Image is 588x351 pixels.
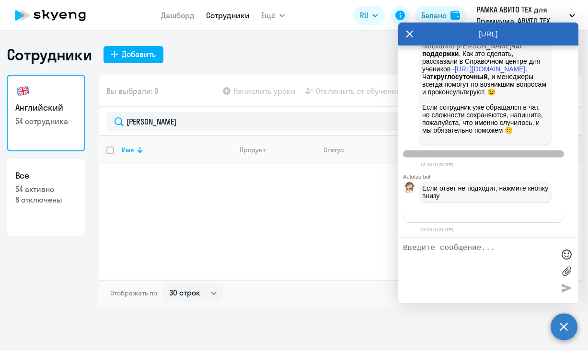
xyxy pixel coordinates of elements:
div: Баланс [421,10,447,21]
div: Autofaq bot [403,174,578,180]
p: РАМКА АВИТО ТЕХ для Премиума, АВИТО ТЕХ, ООО [476,4,565,27]
img: bot avatar [404,182,415,196]
a: [URL][DOMAIN_NAME] [455,65,526,73]
button: Ещё [261,6,285,25]
div: Продукт [240,146,265,154]
strong: круглосуточный [433,73,487,80]
button: RU [353,6,385,25]
img: english [15,83,31,99]
span: Вы выбрали: 0 [106,85,159,97]
div: Статус [323,146,344,154]
div: Имя [122,146,134,154]
span: Отображать по: [110,289,159,297]
span: RU [360,10,369,21]
button: РАМКА АВИТО ТЕХ для Премиума, АВИТО ТЕХ, ООО [472,4,580,27]
button: Связаться с менеджером [403,208,564,222]
p: 54 сотрудника [15,116,77,126]
p: 54 активно [15,184,77,194]
img: balance [450,11,460,20]
h3: Английский [15,102,77,114]
div: Текущий уровень [397,146,478,154]
span: Связаться с менеджером [447,212,520,219]
time: 13:08:01[DATE] [420,227,453,232]
a: Английский54 сотрудника [7,75,85,151]
strong: чат поддержки [422,42,524,57]
span: Ещё [261,10,276,21]
div: Статус [323,146,389,154]
p: 8 отключены [15,194,77,205]
button: Добавить [104,46,163,63]
h1: Сотрудники [7,45,92,64]
span: Если ответ не подходит, нажмите кнопку внизу [422,184,550,200]
a: Сотрудники [206,11,250,20]
button: Балансbalance [415,6,466,25]
div: Имя [122,146,231,154]
div: Продукт [240,146,315,154]
label: Лимит 10 файлов [559,264,574,278]
div: Добавить [122,48,156,60]
a: Все54 активно8 отключены [7,159,85,236]
time: 13:08:01[DATE] [420,162,453,167]
a: Дашборд [161,11,195,20]
h3: Все [15,170,77,182]
input: Поиск по имени, email, продукту или статусу [106,112,574,131]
